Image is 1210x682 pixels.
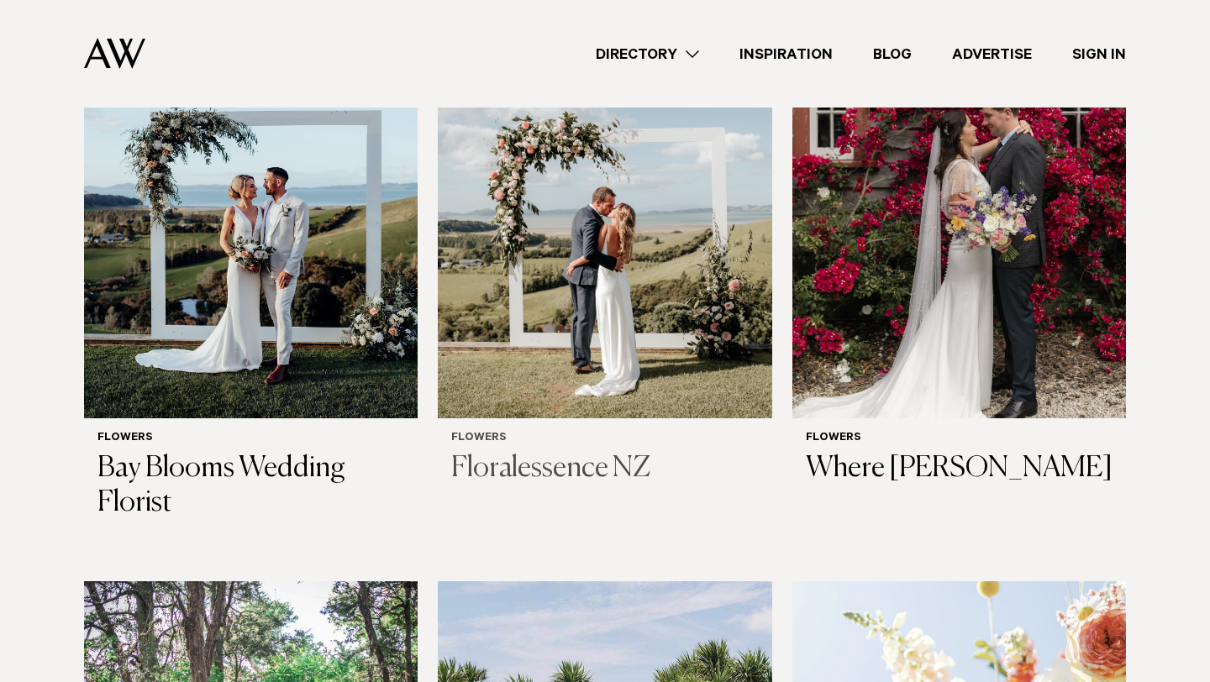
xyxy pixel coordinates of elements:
h3: Bay Blooms Wedding Florist [97,452,404,521]
h3: Floralessence NZ [451,452,758,486]
a: Directory [576,43,719,66]
a: Blog [853,43,932,66]
h6: Flowers [451,432,758,446]
img: Auckland Weddings Logo [84,38,145,69]
a: Inspiration [719,43,853,66]
h6: Flowers [806,432,1113,446]
a: Advertise [932,43,1052,66]
h3: Where [PERSON_NAME] [806,452,1113,486]
h6: Flowers [97,432,404,446]
a: Sign In [1052,43,1146,66]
